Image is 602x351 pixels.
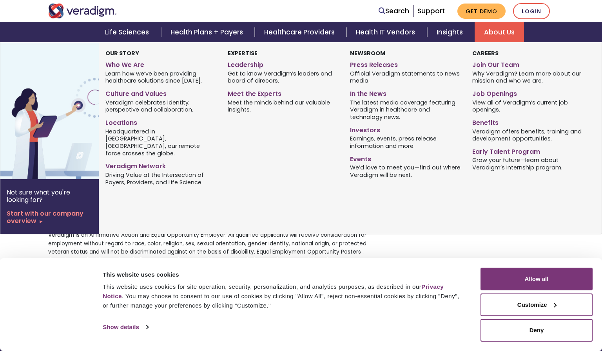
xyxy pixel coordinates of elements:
button: Allow all [481,268,593,290]
a: Start with our company overview [7,210,92,225]
span: Headquartered in [GEOGRAPHIC_DATA], [GEOGRAPHIC_DATA], our remote force crosses the globe. [105,127,216,157]
span: Why Veradigm? Learn more about our mission and who we are. [472,69,583,85]
span: Official Veradigm statements to news media. [350,69,461,85]
a: Get Demo [457,4,506,19]
a: Join Our Team [472,58,583,69]
a: Meet the Experts [228,87,338,98]
strong: Expertise [228,49,257,57]
a: Health Plans + Payers [161,22,255,42]
button: Customize [481,293,593,316]
span: Veradigm offers benefits, training and development opportunities. [472,127,583,142]
a: Press Releases [350,58,461,69]
span: Learn how we’ve been providing healthcare solutions since [DATE]. [105,69,216,85]
a: Life Sciences [96,22,161,42]
a: Benefits [472,116,583,127]
a: Insights [427,22,475,42]
a: Support [417,6,445,16]
a: Who We Are [105,58,216,69]
a: About Us [475,22,524,42]
strong: Our Story [105,49,139,57]
a: Investors [350,123,461,135]
a: Job Openings [472,87,583,98]
span: The latest media coverage featuring Veradigm in healthcare and technology news. [350,98,461,121]
div: This website uses cookies for site operation, security, personalization, and analytics purposes, ... [103,282,463,310]
strong: Newsroom [350,49,385,57]
span: Driving Value at the Intersection of Payers, Providers, and Life Science. [105,171,216,186]
button: Deny [481,319,593,342]
span: View all of Veradigm’s current job openings. [472,98,583,113]
a: Search [379,6,409,16]
a: Show details [103,321,148,333]
a: Locations [105,116,216,127]
a: Health IT Vendors [346,22,427,42]
img: Veradigm logo [48,4,117,18]
a: In the News [350,87,461,98]
span: Get to know Veradigm’s leaders and board of direcors. [228,69,338,85]
span: We’d love to meet you—find out where Veradigm will be next. [350,164,461,179]
span: Meet the minds behind our valuable insights. [228,98,338,113]
strong: Careers [472,49,499,57]
span: Veradigm celebrates identity, perspective and collaboration. [105,98,216,113]
a: Leadership [228,58,338,69]
span: Earnings, events, press release information and more. [350,135,461,150]
p: Not sure what you're looking for? [7,189,92,203]
img: Vector image of Veradigm’s Story [0,42,127,179]
div: This website uses cookies [103,270,463,279]
a: Healthcare Providers [255,22,346,42]
a: Events [350,152,461,164]
a: Login [513,3,550,19]
a: Culture and Values [105,87,216,98]
a: Early Talent Program [472,145,583,156]
a: Veradigm Network [105,159,216,171]
span: Grow your future—learn about Veradigm’s internship program. [472,156,583,171]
